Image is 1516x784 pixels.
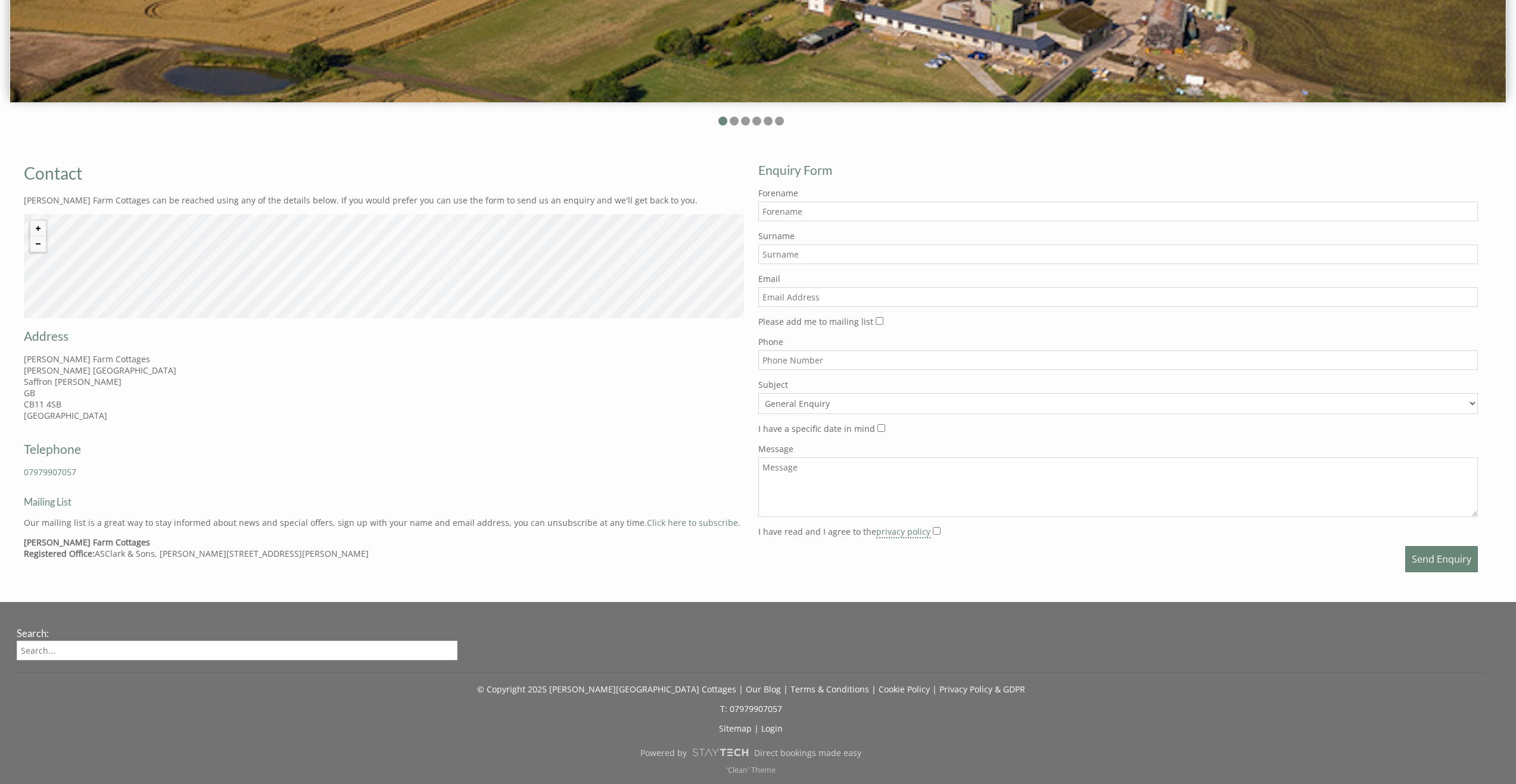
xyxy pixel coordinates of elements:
strong: [PERSON_NAME] Farm Cottages [24,537,150,548]
h3: Mailing List [24,496,744,507]
h3: Search: [17,628,457,639]
p: Our mailing list is a great way to stay informed about news and special offers, sign up with your... [24,517,744,528]
a: Terms & Conditions [790,683,869,695]
label: Please add me to mailing list [758,316,873,327]
label: Message [758,443,1478,454]
a: © Copyright 2025 [PERSON_NAME][GEOGRAPHIC_DATA] Cottages [477,683,736,695]
p: [PERSON_NAME] Farm Cottages [PERSON_NAME] [GEOGRAPHIC_DATA] Saffron [PERSON_NAME] GB CB11 4SB [GE... [24,353,744,421]
label: Phone [758,336,1478,347]
span: | [932,683,937,695]
a: 07979907057 [24,466,76,478]
label: I have a specific date in mind [758,423,875,434]
span: | [739,683,743,695]
span: | [754,723,759,734]
canvas: Map [24,214,744,318]
span: | [871,683,876,695]
button: Send Enquiry [1405,546,1478,572]
label: I have read and I agree to the [758,526,930,537]
img: scrumpy.png [692,745,749,760]
p: ASClark & Sons, [PERSON_NAME][STREET_ADDRESS][PERSON_NAME] [24,537,744,559]
a: Login [761,723,783,734]
h2: Address [24,328,744,343]
h2: Telephone [24,441,369,456]
input: Email Address [758,287,1478,307]
label: Surname [758,230,1478,242]
input: Search... [17,641,457,660]
strong: Registered Office: [24,548,95,559]
input: Forename [758,202,1478,221]
h2: Enquiry Form [758,162,1478,177]
a: Sitemap [719,723,752,734]
p: 'Clean' Theme [17,765,1485,775]
label: Forename [758,187,1478,199]
a: T: 07979907057 [720,703,782,714]
a: privacy policy [876,526,930,538]
span: | [783,683,788,695]
a: Cookie Policy [879,683,930,695]
label: Email [758,273,1478,284]
a: Powered byDirect bookings made easy [17,742,1485,763]
button: Zoom out [30,236,46,252]
input: Phone Number [758,350,1478,370]
a: Privacy Policy & GDPR [939,683,1025,695]
p: [PERSON_NAME] Farm Cottages can be reached using any of the details below. If you would prefer yo... [24,195,744,206]
label: Subject [758,379,1478,390]
a: Click here to subscribe [647,517,738,528]
button: Zoom in [30,221,46,236]
h1: Contact [24,163,744,183]
input: Surname [758,244,1478,264]
a: Our Blog [746,683,781,695]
